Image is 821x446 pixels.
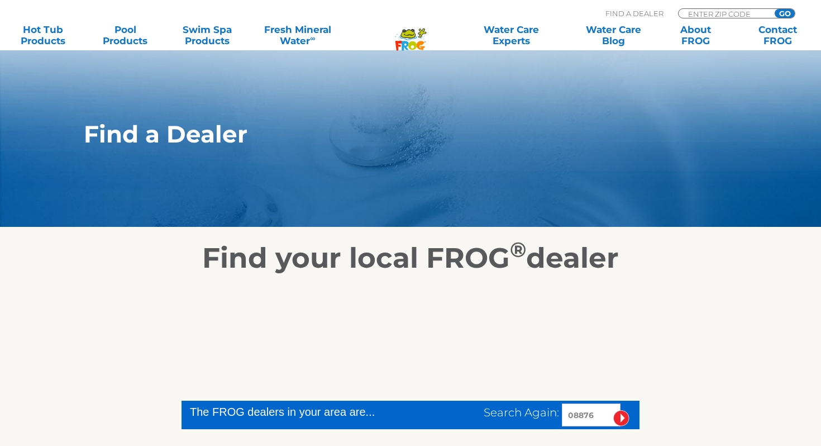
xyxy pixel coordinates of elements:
[257,24,337,46] a: Fresh MineralWater∞
[664,24,727,46] a: AboutFROG
[190,404,415,420] div: The FROG dealers in your area are...
[11,24,75,46] a: Hot TubProducts
[389,14,432,51] img: Frog Products Logo
[67,241,754,275] h2: Find your local FROG dealer
[581,24,645,46] a: Water CareBlog
[613,410,629,426] input: Submit
[687,9,762,18] input: Zip Code Form
[746,24,810,46] a: ContactFROG
[775,9,795,18] input: GO
[310,34,315,42] sup: ∞
[93,24,157,46] a: PoolProducts
[84,121,685,148] h1: Find a Dealer
[460,24,564,46] a: Water CareExperts
[510,237,526,262] sup: ®
[605,8,664,18] p: Find A Dealer
[484,406,559,419] span: Search Again:
[175,24,239,46] a: Swim SpaProducts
